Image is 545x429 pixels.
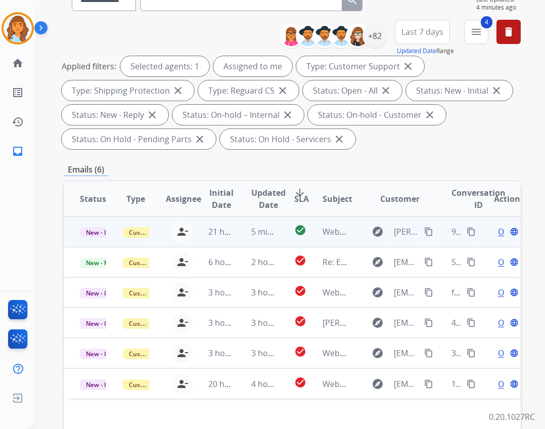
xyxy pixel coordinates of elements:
[303,80,402,101] div: Status: Open - All
[194,133,206,145] mat-icon: close
[372,317,384,329] mat-icon: explore
[251,187,286,211] span: Updated Date
[123,349,189,359] span: Customer Support
[498,226,519,238] span: Open
[490,84,503,97] mat-icon: close
[176,256,189,268] mat-icon: person_remove
[123,288,189,298] span: Customer Support
[467,318,476,327] mat-icon: content_copy
[208,317,254,328] span: 3 hours ago
[498,256,519,268] span: Open
[380,84,392,97] mat-icon: close
[308,105,446,125] div: Status: On-hold - Customer
[498,286,519,298] span: Open
[397,47,436,55] button: Updated Date
[12,145,24,157] mat-icon: inbox
[208,378,258,390] span: 20 hours ago
[498,317,519,329] span: Open
[62,129,216,149] div: Status: On Hold - Pending Parts
[467,349,476,358] mat-icon: content_copy
[424,288,433,297] mat-icon: content_copy
[277,84,289,97] mat-icon: close
[372,286,384,298] mat-icon: explore
[397,47,454,55] span: Range
[401,30,443,34] span: Last 7 days
[123,379,189,390] span: Customer Support
[424,349,433,358] mat-icon: content_copy
[176,286,189,298] mat-icon: person_remove
[394,347,419,359] span: [EMAIL_ADDRESS][DOMAIN_NAME]
[166,193,201,205] span: Assignee
[424,227,433,236] mat-icon: content_copy
[424,318,433,327] mat-icon: content_copy
[510,227,519,236] mat-icon: language
[394,256,419,268] span: [EMAIL_ADDRESS][DOMAIN_NAME]
[394,378,419,390] span: [EMAIL_ADDRESS][DOMAIN_NAME]
[62,105,168,125] div: Status: New - Reply
[395,20,450,44] button: Last 7 days
[510,318,519,327] mat-icon: language
[251,378,297,390] span: 4 hours ago
[64,163,108,176] p: Emails (6)
[333,133,345,145] mat-icon: close
[251,348,297,359] span: 3 hours ago
[123,258,189,268] span: Customer Support
[251,287,297,298] span: 3 hours ago
[294,224,306,236] mat-icon: check_circle
[394,317,419,329] span: [EMAIL_ADDRESS][DOMAIN_NAME]
[294,346,306,358] mat-icon: check_circle
[467,288,476,297] mat-icon: content_copy
[198,80,299,101] div: Type: Reguard CS
[80,193,106,205] span: Status
[498,378,519,390] span: Open
[510,379,519,389] mat-icon: language
[176,347,189,359] mat-icon: person_remove
[251,317,297,328] span: 3 hours ago
[372,226,384,238] mat-icon: explore
[503,26,515,38] mat-icon: delete
[489,411,535,423] p: 0.20.1027RC
[123,227,189,238] span: Customer Support
[146,109,158,121] mat-icon: close
[467,258,476,267] mat-icon: content_copy
[80,379,127,390] span: New - Initial
[282,109,294,121] mat-icon: close
[172,105,304,125] div: Status: On-hold – Internal
[294,254,306,267] mat-icon: check_circle
[80,349,127,359] span: New - Initial
[176,226,189,238] mat-icon: person_remove
[424,258,433,267] mat-icon: content_copy
[126,193,145,205] span: Type
[294,285,306,297] mat-icon: check_circle
[380,193,420,205] span: Customer
[478,181,521,217] th: Action
[294,187,306,199] mat-icon: arrow_downward
[80,227,127,238] span: New - Initial
[394,286,419,298] span: [EMAIL_ADDRESS][DOMAIN_NAME]
[510,349,519,358] mat-icon: language
[467,227,476,236] mat-icon: content_copy
[402,60,414,72] mat-icon: close
[294,376,306,389] mat-icon: check_circle
[176,317,189,329] mat-icon: person_remove
[208,348,254,359] span: 3 hours ago
[213,56,292,76] div: Assigned to me
[251,256,297,268] span: 2 hours ago
[394,226,419,238] span: [PERSON_NAME][EMAIL_ADDRESS][PERSON_NAME][DOMAIN_NAME]
[451,187,506,211] span: Conversation ID
[481,16,492,28] span: 4
[510,258,519,267] mat-icon: language
[62,60,116,72] p: Applied filters:
[406,80,513,101] div: Status: New - Initial
[123,318,189,329] span: Customer Support
[510,288,519,297] mat-icon: language
[208,256,254,268] span: 6 hours ago
[464,20,488,44] button: 4
[296,56,424,76] div: Type: Customer Support
[251,226,305,237] span: 5 minutes ago
[323,317,408,328] span: [PERSON_NAME] Claim
[294,193,309,205] span: SLA
[176,378,189,390] mat-icon: person_remove
[208,187,235,211] span: Initial Date
[467,379,476,389] mat-icon: content_copy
